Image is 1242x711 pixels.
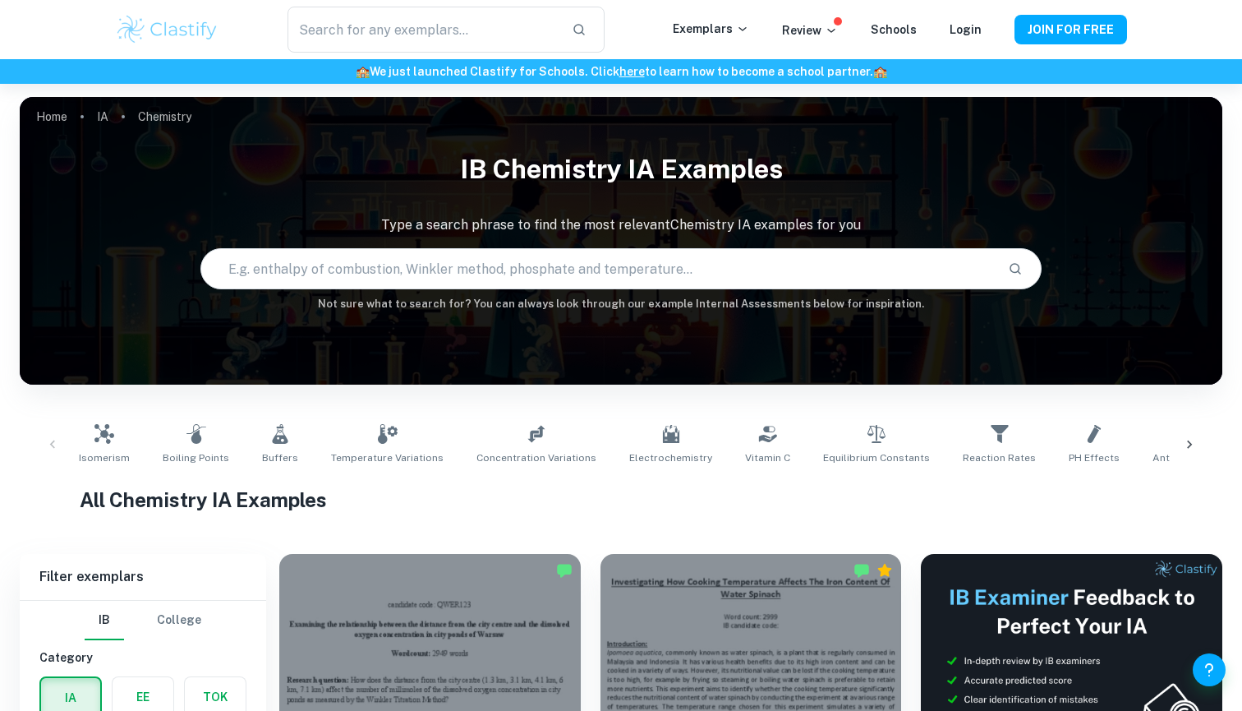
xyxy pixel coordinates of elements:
span: Vitamin C [745,450,790,465]
a: here [619,65,645,78]
p: Type a search phrase to find the most relevant Chemistry IA examples for you [20,215,1222,235]
button: Search [1001,255,1029,283]
h1: All Chemistry IA Examples [80,485,1162,515]
span: Boiling Points [163,450,229,465]
span: Electrochemistry [629,450,712,465]
img: Clastify logo [115,13,219,46]
button: JOIN FOR FREE [1014,15,1127,44]
h1: IB Chemistry IA examples [20,143,1222,196]
a: Login [950,23,982,36]
a: Schools [871,23,917,36]
span: 🏫 [356,65,370,78]
span: pH Effects [1069,450,1120,465]
span: Buffers [262,450,298,465]
p: Exemplars [673,20,749,38]
button: College [157,601,201,640]
span: Temperature Variations [331,450,444,465]
h6: Category [39,649,246,667]
img: Marked [556,562,573,579]
button: Help and Feedback [1193,653,1226,686]
input: E.g. enthalpy of combustion, Winkler method, phosphate and temperature... [201,246,996,292]
h6: Not sure what to search for? You can always look through our example Internal Assessments below f... [20,296,1222,312]
h6: Filter exemplars [20,554,266,600]
input: Search for any exemplars... [287,7,559,53]
span: 🏫 [873,65,887,78]
a: IA [97,105,108,128]
span: Concentration Variations [476,450,596,465]
p: Review [782,21,838,39]
button: IB [85,601,124,640]
img: Marked [853,562,870,579]
p: Chemistry [138,108,191,126]
span: Equilibrium Constants [823,450,930,465]
span: Isomerism [79,450,130,465]
a: Home [36,105,67,128]
span: Reaction Rates [963,450,1036,465]
h6: We just launched Clastify for Schools. Click to learn how to become a school partner. [3,62,1239,81]
div: Filter type choice [85,601,201,640]
div: Premium [876,562,893,579]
